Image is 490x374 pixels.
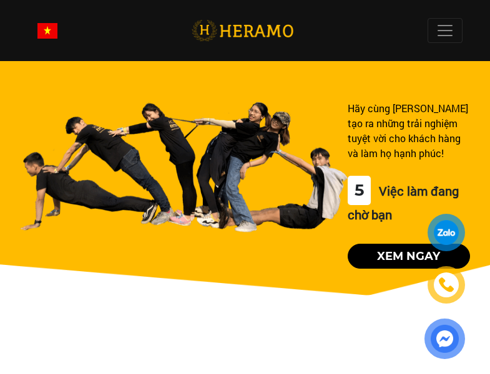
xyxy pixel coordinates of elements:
img: phone-icon [439,278,454,292]
img: vn-flag.png [37,23,57,39]
img: logo [192,18,293,44]
img: banner [20,101,348,233]
a: phone-icon [429,268,463,302]
button: Xem ngay [348,244,470,269]
div: Hãy cùng [PERSON_NAME] tạo ra những trải nghiệm tuyệt vời cho khách hàng và làm họ hạnh phúc! [348,101,470,161]
span: Việc làm đang chờ bạn [348,183,459,223]
div: 5 [348,176,371,205]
